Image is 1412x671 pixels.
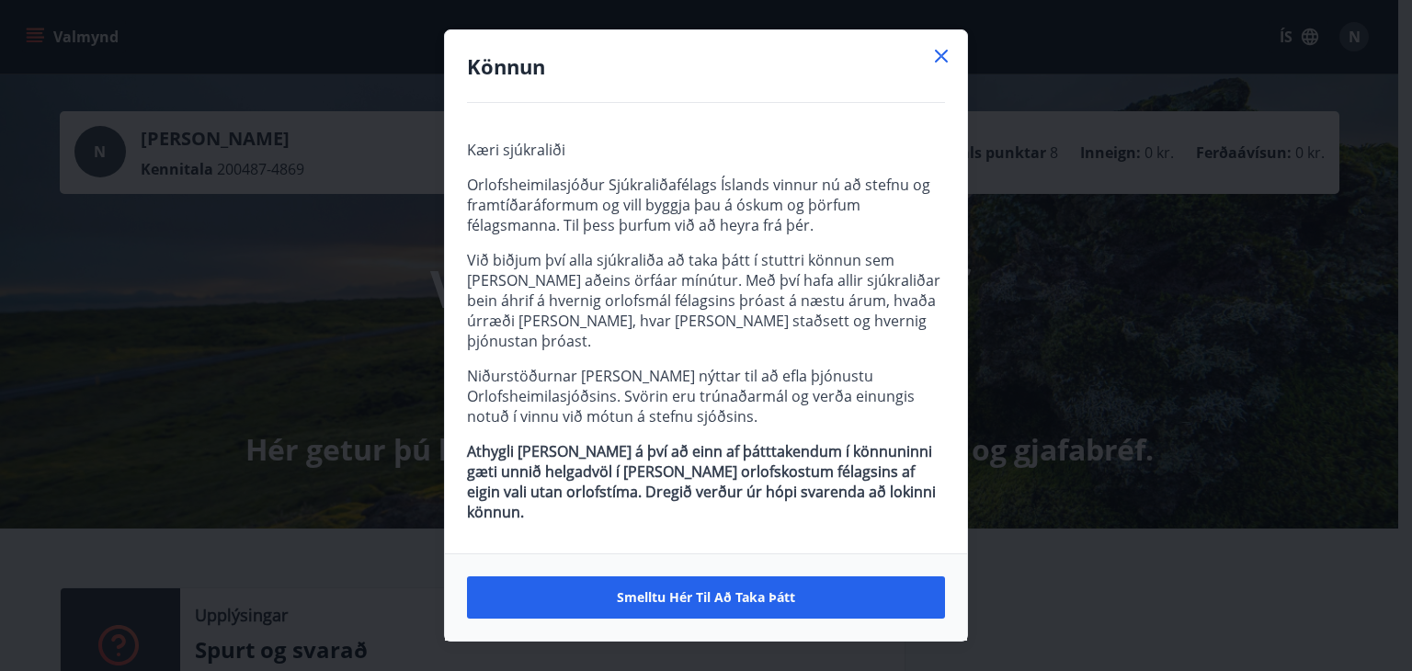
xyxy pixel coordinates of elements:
[467,576,945,619] button: Smelltu hér til að taka þátt
[467,140,945,160] p: Kæri sjúkraliði
[467,52,945,80] h4: Könnun
[467,441,936,522] strong: Athygli [PERSON_NAME] á því að einn af þátttakendum í könnuninni gæti unnið helgadvöl í [PERSON_N...
[467,250,945,351] p: Við biðjum því alla sjúkraliða að taka þátt í stuttri könnun sem [PERSON_NAME] aðeins örfáar mínú...
[467,366,945,426] p: Niðurstöðurnar [PERSON_NAME] nýttar til að efla þjónustu Orlofsheimilasjóðsins. Svörin eru trúnað...
[617,588,795,607] span: Smelltu hér til að taka þátt
[467,175,945,235] p: Orlofsheimilasjóður Sjúkraliðafélags Íslands vinnur nú að stefnu og framtíðaráformum og vill bygg...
